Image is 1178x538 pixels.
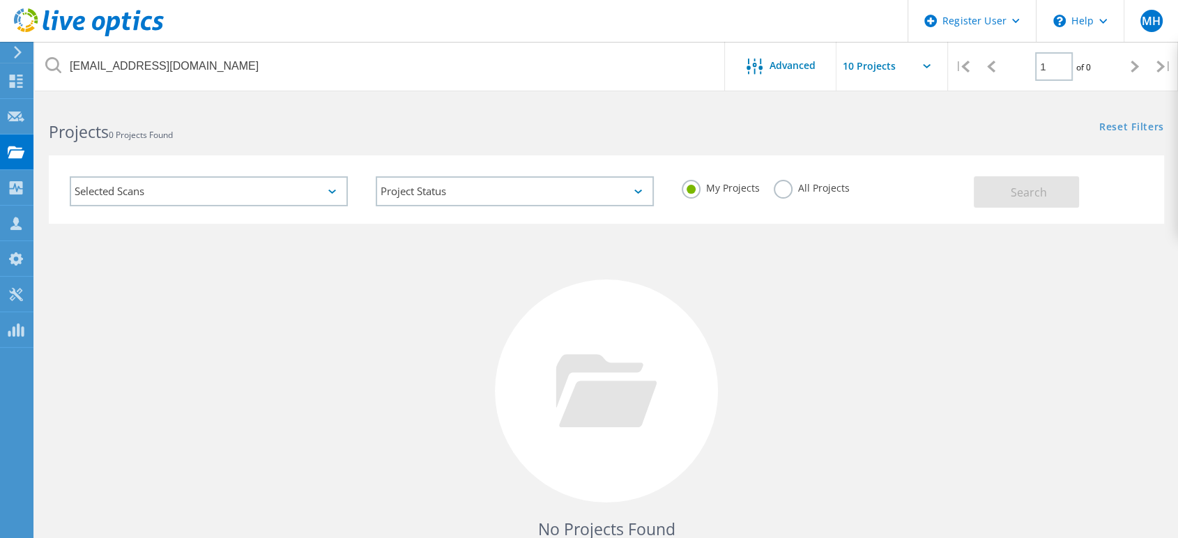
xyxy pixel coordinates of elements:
span: Advanced [770,61,816,70]
button: Search [974,176,1079,208]
a: Live Optics Dashboard [14,29,164,39]
span: of 0 [1076,61,1091,73]
div: Project Status [376,176,654,206]
input: Search projects by name, owner, ID, company, etc [35,42,726,91]
a: Reset Filters [1099,122,1164,134]
svg: \n [1053,15,1066,27]
span: 0 Projects Found [109,129,173,141]
label: All Projects [774,180,850,193]
span: MH [1142,15,1161,26]
div: | [1149,42,1178,91]
b: Projects [49,121,109,143]
span: Search [1011,185,1047,200]
div: | [948,42,977,91]
label: My Projects [682,180,760,193]
div: Selected Scans [70,176,348,206]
